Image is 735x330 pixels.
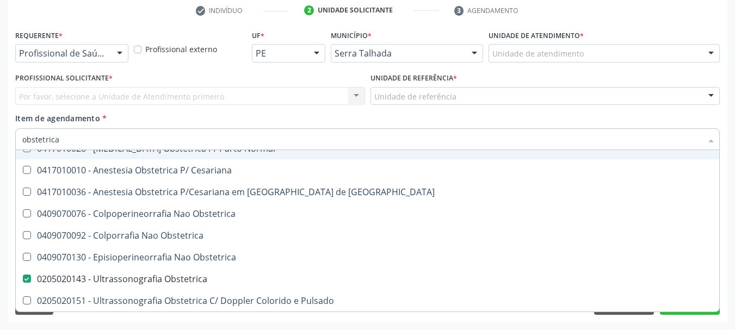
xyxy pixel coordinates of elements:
[489,27,584,44] label: Unidade de atendimento
[335,48,461,59] span: Serra Talhada
[252,27,264,44] label: UF
[15,70,113,87] label: Profissional Solicitante
[22,188,713,196] div: 0417010036 - Anestesia Obstetrica P/Cesariana em [GEOGRAPHIC_DATA] de [GEOGRAPHIC_DATA]
[370,70,457,87] label: Unidade de referência
[15,113,100,123] span: Item de agendamento
[256,48,303,59] span: PE
[22,275,713,283] div: 0205020143 - Ultrassonografia Obstetrica
[331,27,372,44] label: Município
[15,27,63,44] label: Requerente
[22,296,713,305] div: 0205020151 - Ultrassonografia Obstetrica C/ Doppler Colorido e Pulsado
[145,43,217,55] label: Profissional externo
[22,209,713,218] div: 0409070076 - Colpoperineorrafia Nao Obstetrica
[22,128,702,150] input: Buscar por procedimentos
[318,5,393,15] div: Unidade solicitante
[374,91,456,102] span: Unidade de referência
[22,231,713,240] div: 0409070092 - Colporrafia Nao Obstetrica
[19,48,106,59] span: Profissional de Saúde
[304,5,314,15] div: 2
[22,166,713,175] div: 0417010010 - Anestesia Obstetrica P/ Cesariana
[22,253,713,261] div: 0409070130 - Episioperineorrafia Nao Obstetrica
[492,48,584,59] span: Unidade de atendimento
